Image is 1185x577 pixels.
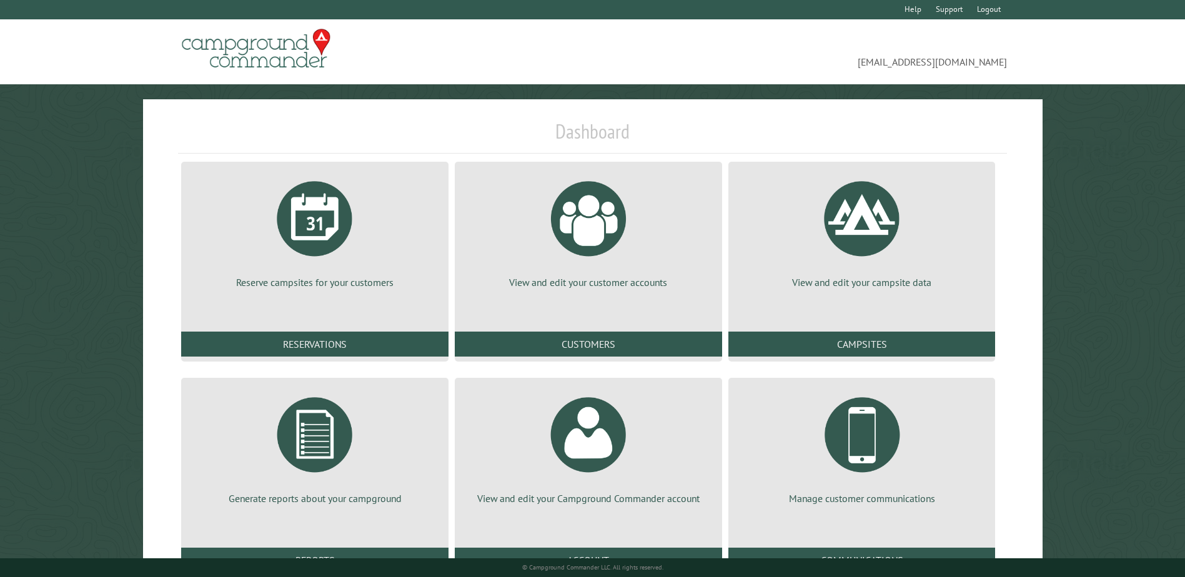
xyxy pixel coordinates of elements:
[522,563,663,571] small: © Campground Commander LLC. All rights reserved.
[455,332,722,357] a: Customers
[470,172,707,289] a: View and edit your customer accounts
[470,491,707,505] p: View and edit your Campground Commander account
[743,275,981,289] p: View and edit your campsite data
[196,172,434,289] a: Reserve campsites for your customers
[196,275,434,289] p: Reserve campsites for your customers
[728,548,996,573] a: Communications
[593,34,1007,69] span: [EMAIL_ADDRESS][DOMAIN_NAME]
[728,332,996,357] a: Campsites
[455,548,722,573] a: Account
[470,275,707,289] p: View and edit your customer accounts
[178,119,1006,154] h1: Dashboard
[196,491,434,505] p: Generate reports about your campground
[196,388,434,505] a: Generate reports about your campground
[743,388,981,505] a: Manage customer communications
[181,332,449,357] a: Reservations
[743,172,981,289] a: View and edit your campsite data
[178,24,334,73] img: Campground Commander
[743,491,981,505] p: Manage customer communications
[181,548,449,573] a: Reports
[470,388,707,505] a: View and edit your Campground Commander account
